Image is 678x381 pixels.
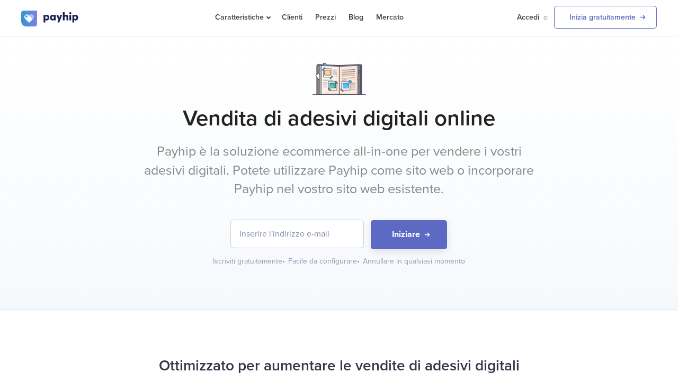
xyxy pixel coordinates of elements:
[231,220,363,248] input: Inserire l'indirizzo e-mail
[21,352,657,380] h2: Ottimizzato per aumentare le vendite di adesivi digitali
[21,105,657,132] h1: Vendita di adesivi digitali online
[357,257,360,266] span: •
[371,220,447,249] button: Iniziare
[288,256,361,267] div: Facile da configurare
[363,256,465,267] div: Annullare in qualsiasi momento
[313,63,366,95] img: Notebook.png
[554,6,657,29] a: Inizia gratuitamente
[140,142,538,199] p: Payhip è la soluzione ecommerce all-in-one per vendere i vostri adesivi digitali. Potete utilizza...
[213,256,286,267] div: Iscriviti gratuitamente
[282,257,285,266] span: •
[21,11,79,26] img: logo.svg
[215,13,269,22] span: Caratteristiche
